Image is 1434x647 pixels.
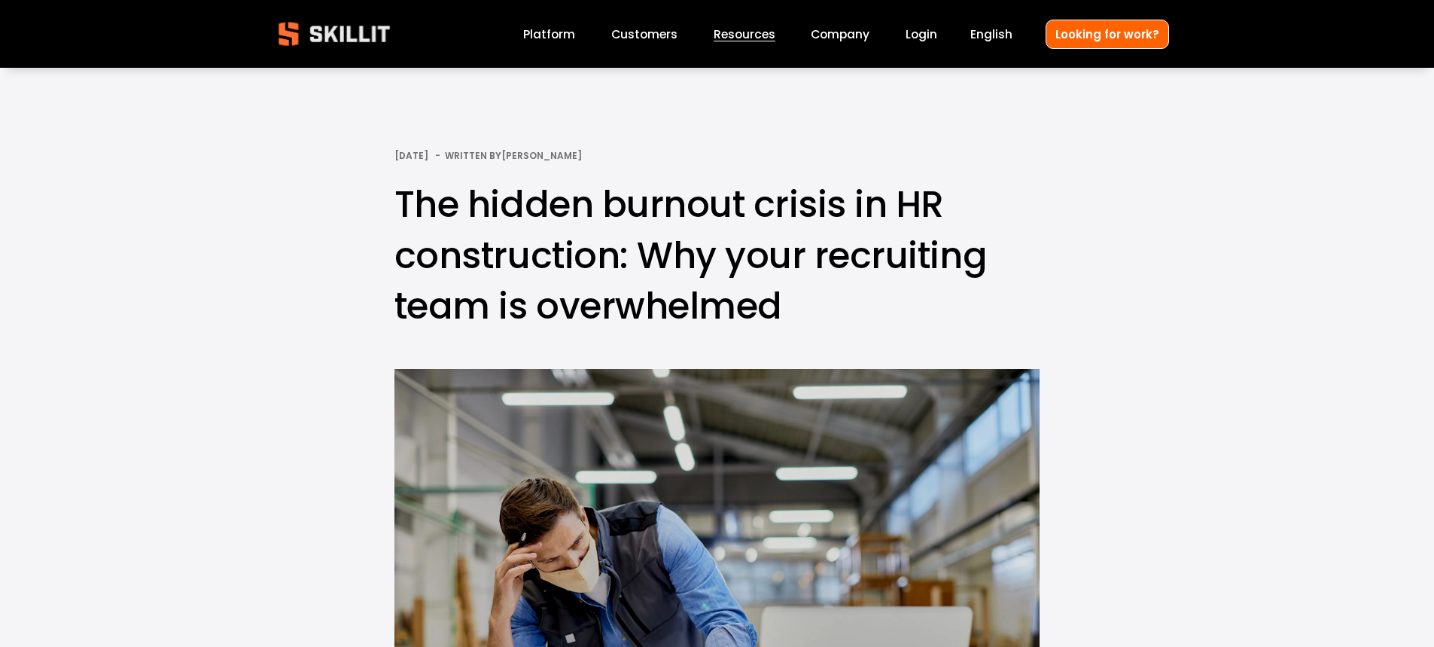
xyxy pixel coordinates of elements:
[714,24,775,44] a: folder dropdown
[266,11,403,56] img: Skillit
[714,26,775,43] span: Resources
[445,151,582,161] div: Written By
[1046,20,1169,49] a: Looking for work?
[611,24,677,44] a: Customers
[501,149,582,162] a: [PERSON_NAME]
[394,179,1040,331] h1: The hidden burnout crisis in HR construction: Why your recruiting team is overwhelmed
[970,24,1012,44] div: language picker
[906,24,937,44] a: Login
[523,24,575,44] a: Platform
[394,149,428,162] span: [DATE]
[970,26,1012,43] span: English
[811,24,869,44] a: Company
